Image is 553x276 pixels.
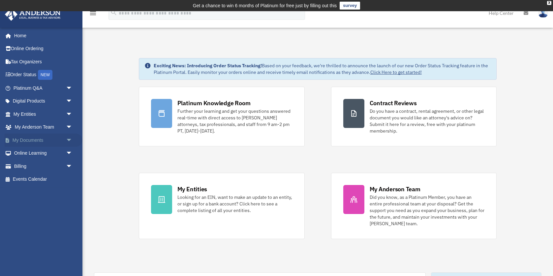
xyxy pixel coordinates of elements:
[193,2,337,10] div: Get a chance to win 6 months of Platinum for free just by filling out this
[66,81,79,95] span: arrow_drop_down
[66,107,79,121] span: arrow_drop_down
[89,12,97,17] a: menu
[5,42,82,55] a: Online Ordering
[5,160,82,173] a: Billingarrow_drop_down
[370,185,420,193] div: My Anderson Team
[5,29,79,42] a: Home
[3,8,63,21] img: Anderson Advisors Platinum Portal
[5,134,82,147] a: My Documentsarrow_drop_down
[331,173,497,239] a: My Anderson Team Did you know, as a Platinum Member, you have an entire professional team at your...
[370,108,485,134] div: Do you have a contract, rental agreement, or other legal document you would like an attorney's ad...
[547,1,551,5] div: close
[66,121,79,134] span: arrow_drop_down
[370,99,417,107] div: Contract Reviews
[5,68,82,82] a: Order StatusNEW
[177,185,207,193] div: My Entities
[154,63,262,69] strong: Exciting News: Introducing Order Status Tracking!
[66,160,79,173] span: arrow_drop_down
[38,70,52,80] div: NEW
[177,194,292,214] div: Looking for an EIN, want to make an update to an entity, or sign up for a bank account? Click her...
[177,99,251,107] div: Platinum Knowledge Room
[5,173,82,186] a: Events Calendar
[370,194,485,227] div: Did you know, as a Platinum Member, you have an entire professional team at your disposal? Get th...
[89,9,97,17] i: menu
[154,62,491,76] div: Based on your feedback, we're thrilled to announce the launch of our new Order Status Tracking fe...
[177,108,292,134] div: Further your learning and get your questions answered real-time with direct access to [PERSON_NAM...
[340,2,360,10] a: survey
[5,81,82,95] a: Platinum Q&Aarrow_drop_down
[66,134,79,147] span: arrow_drop_down
[5,107,82,121] a: My Entitiesarrow_drop_down
[370,69,422,75] a: Click Here to get started!
[110,9,117,16] i: search
[538,8,548,18] img: User Pic
[5,55,82,68] a: Tax Organizers
[5,147,82,160] a: Online Learningarrow_drop_down
[331,87,497,146] a: Contract Reviews Do you have a contract, rental agreement, or other legal document you would like...
[5,95,82,108] a: Digital Productsarrow_drop_down
[66,95,79,108] span: arrow_drop_down
[5,121,82,134] a: My Anderson Teamarrow_drop_down
[139,87,305,146] a: Platinum Knowledge Room Further your learning and get your questions answered real-time with dire...
[139,173,305,239] a: My Entities Looking for an EIN, want to make an update to an entity, or sign up for a bank accoun...
[66,147,79,160] span: arrow_drop_down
